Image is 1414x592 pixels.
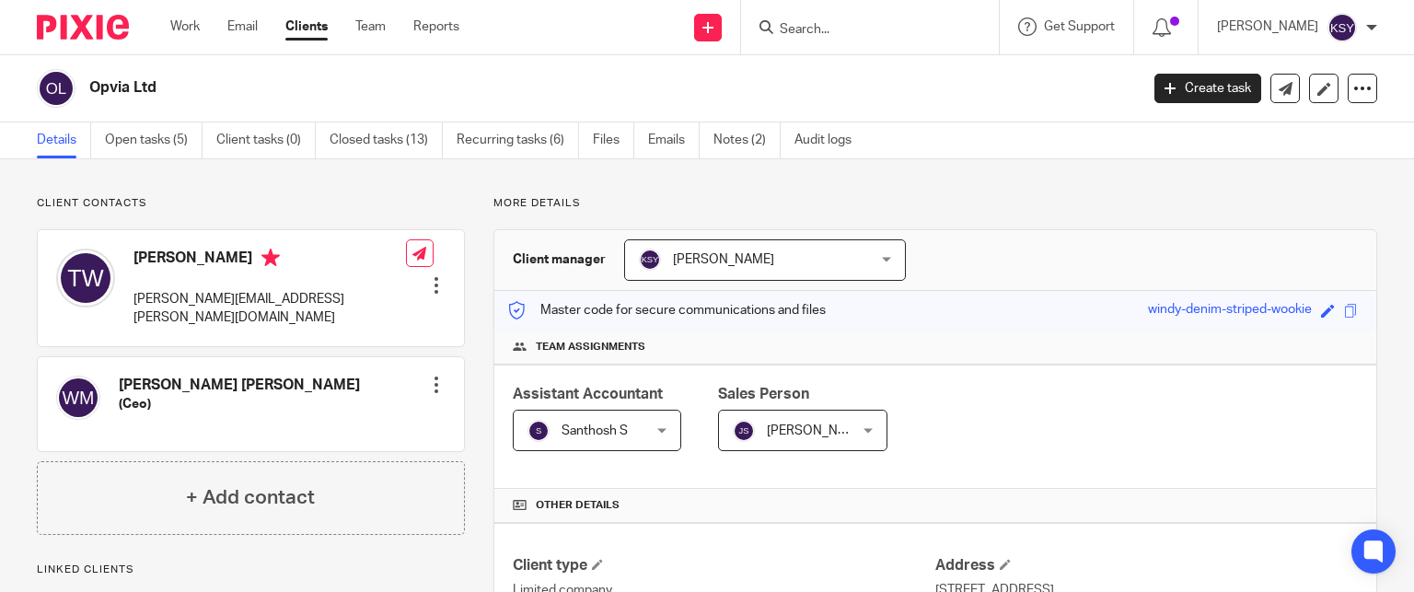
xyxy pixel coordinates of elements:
p: Master code for secure communications and files [508,301,826,319]
input: Search [778,22,944,39]
h2: Opvia Ltd [89,78,920,98]
span: Team assignments [536,340,645,354]
h3: Client manager [513,250,606,269]
a: Emails [648,122,700,158]
p: More details [493,196,1377,211]
h4: [PERSON_NAME] [PERSON_NAME] [119,376,360,395]
a: Clients [285,17,328,36]
a: Create task [1154,74,1261,103]
a: Recurring tasks (6) [457,122,579,158]
img: svg%3E [56,249,115,308]
h5: (Ceo) [119,395,360,413]
a: Client tasks (0) [216,122,316,158]
i: Primary [261,249,280,267]
span: [PERSON_NAME] [767,424,868,437]
a: Team [355,17,386,36]
img: svg%3E [733,420,755,442]
a: Files [593,122,634,158]
a: Reports [413,17,459,36]
p: Client contacts [37,196,465,211]
span: Get Support [1044,20,1115,33]
span: Santhosh S [562,424,628,437]
span: Assistant Accountant [513,387,663,401]
span: Other details [536,498,620,513]
p: [PERSON_NAME][EMAIL_ADDRESS][PERSON_NAME][DOMAIN_NAME] [133,290,406,328]
img: svg%3E [56,376,100,420]
span: [PERSON_NAME] [673,253,774,266]
a: Email [227,17,258,36]
div: windy-denim-striped-wookie [1148,300,1312,321]
h4: + Add contact [186,483,315,512]
img: Pixie [37,15,129,40]
img: svg%3E [639,249,661,271]
a: Notes (2) [713,122,781,158]
img: svg%3E [37,69,75,108]
a: Work [170,17,200,36]
a: Audit logs [794,122,865,158]
a: Details [37,122,91,158]
h4: Address [935,556,1358,575]
a: Closed tasks (13) [330,122,443,158]
a: Open tasks (5) [105,122,203,158]
img: svg%3E [1327,13,1357,42]
img: svg%3E [527,420,550,442]
h4: Client type [513,556,935,575]
h4: [PERSON_NAME] [133,249,406,272]
span: Sales Person [718,387,809,401]
p: [PERSON_NAME] [1217,17,1318,36]
p: Linked clients [37,563,465,577]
